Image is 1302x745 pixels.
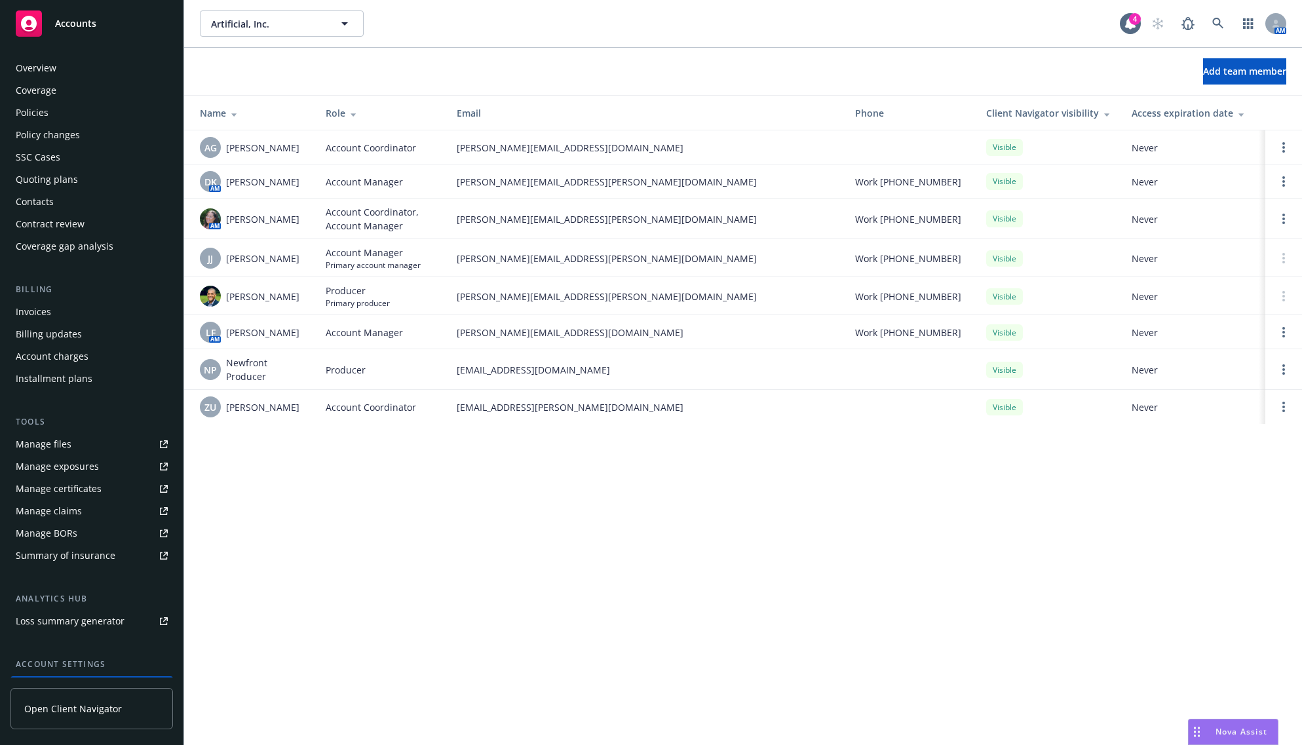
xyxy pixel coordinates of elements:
[16,676,72,697] div: Service team
[326,205,436,233] span: Account Coordinator, Account Manager
[10,611,173,632] a: Loss summary generator
[206,326,216,339] span: LF
[1132,400,1255,414] span: Never
[1132,212,1255,226] span: Never
[855,175,961,189] span: Work [PHONE_NUMBER]
[326,259,421,271] span: Primary account manager
[1129,13,1141,25] div: 4
[10,283,173,296] div: Billing
[208,252,213,265] span: JJ
[16,368,92,389] div: Installment plans
[457,363,834,377] span: [EMAIL_ADDRESS][DOMAIN_NAME]
[1205,10,1231,37] a: Search
[16,147,60,168] div: SSC Cases
[10,415,173,429] div: Tools
[326,284,390,297] span: Producer
[855,106,965,120] div: Phone
[326,363,366,377] span: Producer
[16,501,82,522] div: Manage claims
[457,290,834,303] span: [PERSON_NAME][EMAIL_ADDRESS][PERSON_NAME][DOMAIN_NAME]
[457,141,834,155] span: [PERSON_NAME][EMAIL_ADDRESS][DOMAIN_NAME]
[986,324,1023,341] div: Visible
[16,324,82,345] div: Billing updates
[1276,399,1292,415] a: Open options
[10,214,173,235] a: Contract review
[16,58,56,79] div: Overview
[16,346,88,367] div: Account charges
[10,5,173,42] a: Accounts
[1132,175,1255,189] span: Never
[204,141,217,155] span: AG
[10,545,173,566] a: Summary of insurance
[10,676,173,697] a: Service team
[326,246,421,259] span: Account Manager
[10,124,173,145] a: Policy changes
[16,545,115,566] div: Summary of insurance
[326,141,416,155] span: Account Coordinator
[1276,174,1292,189] a: Open options
[226,290,299,303] span: [PERSON_NAME]
[326,400,416,414] span: Account Coordinator
[226,356,305,383] span: Newfront Producer
[855,212,961,226] span: Work [PHONE_NUMBER]
[10,102,173,123] a: Policies
[16,523,77,544] div: Manage BORs
[10,456,173,477] span: Manage exposures
[10,434,173,455] a: Manage files
[16,124,80,145] div: Policy changes
[10,478,173,499] a: Manage certificates
[457,106,834,120] div: Email
[986,106,1111,120] div: Client Navigator visibility
[1276,140,1292,155] a: Open options
[10,658,173,671] div: Account settings
[326,297,390,309] span: Primary producer
[226,175,299,189] span: [PERSON_NAME]
[16,191,54,212] div: Contacts
[16,236,113,257] div: Coverage gap analysis
[226,252,299,265] span: [PERSON_NAME]
[986,210,1023,227] div: Visible
[986,288,1023,305] div: Visible
[326,175,403,189] span: Account Manager
[855,326,961,339] span: Work [PHONE_NUMBER]
[10,324,173,345] a: Billing updates
[10,346,173,367] a: Account charges
[855,252,961,265] span: Work [PHONE_NUMBER]
[457,175,834,189] span: [PERSON_NAME][EMAIL_ADDRESS][PERSON_NAME][DOMAIN_NAME]
[200,106,305,120] div: Name
[326,106,436,120] div: Role
[16,102,48,123] div: Policies
[10,501,173,522] a: Manage claims
[200,286,221,307] img: photo
[16,169,78,190] div: Quoting plans
[1132,326,1255,339] span: Never
[1175,10,1201,37] a: Report a Bug
[10,236,173,257] a: Coverage gap analysis
[204,400,216,414] span: ZU
[1276,211,1292,227] a: Open options
[200,10,364,37] button: Artificial, Inc.
[457,400,834,414] span: [EMAIL_ADDRESS][PERSON_NAME][DOMAIN_NAME]
[986,399,1023,415] div: Visible
[16,434,71,455] div: Manage files
[1276,324,1292,340] a: Open options
[1276,362,1292,377] a: Open options
[10,58,173,79] a: Overview
[457,326,834,339] span: [PERSON_NAME][EMAIL_ADDRESS][DOMAIN_NAME]
[457,252,834,265] span: [PERSON_NAME][EMAIL_ADDRESS][PERSON_NAME][DOMAIN_NAME]
[211,17,324,31] span: Artificial, Inc.
[16,456,99,477] div: Manage exposures
[10,191,173,212] a: Contacts
[16,611,124,632] div: Loss summary generator
[457,212,834,226] span: [PERSON_NAME][EMAIL_ADDRESS][PERSON_NAME][DOMAIN_NAME]
[226,326,299,339] span: [PERSON_NAME]
[1203,58,1286,85] button: Add team member
[1189,719,1205,744] div: Drag to move
[1132,141,1255,155] span: Never
[10,523,173,544] a: Manage BORs
[10,147,173,168] a: SSC Cases
[1203,65,1286,77] span: Add team member
[226,212,299,226] span: [PERSON_NAME]
[10,169,173,190] a: Quoting plans
[986,250,1023,267] div: Visible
